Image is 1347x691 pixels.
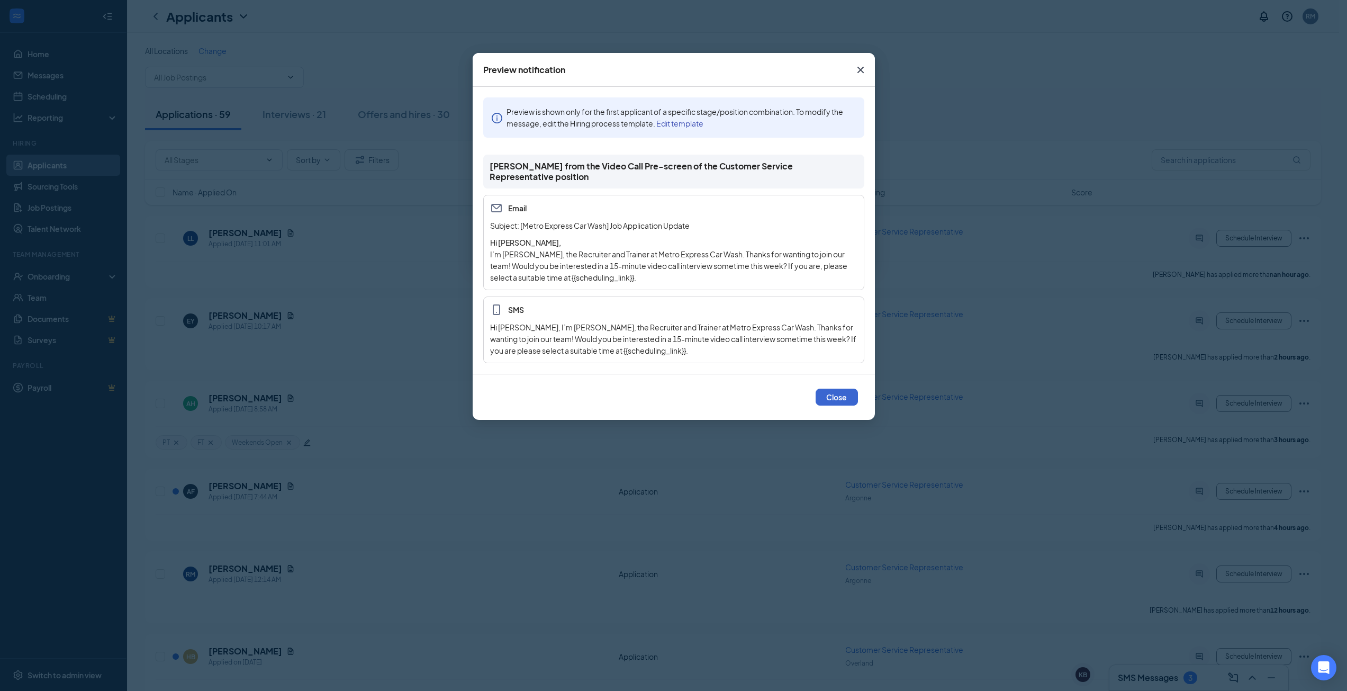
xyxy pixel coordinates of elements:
[490,161,858,182] span: [PERSON_NAME] from the Video Call Pre-screen of the Customer Service Representative position
[490,221,690,230] span: Subject: [Metro Express Car Wash] Job Application Update
[483,64,565,76] div: Preview notification
[490,248,857,283] p: I’m [PERSON_NAME], the Recruiter and Trainer at Metro Express Car Wash. Thanks for wanting to joi...
[854,64,867,76] svg: Cross
[490,303,503,316] svg: MobileSms
[490,321,857,356] div: Hi [PERSON_NAME], I’m [PERSON_NAME], the Recruiter and Trainer at Metro Express Car Wash. Thanks ...
[846,53,875,87] button: Close
[490,202,503,214] svg: Email
[656,119,703,128] a: Edit template
[1311,655,1336,680] div: Open Intercom Messenger
[490,303,857,316] span: SMS
[490,237,857,248] h4: Hi [PERSON_NAME],
[490,202,857,214] span: Email
[507,107,843,128] span: Preview is shown only for the first applicant of a specific stage/position combination. To modify...
[492,112,502,123] span: info-circle
[816,389,858,406] button: Close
